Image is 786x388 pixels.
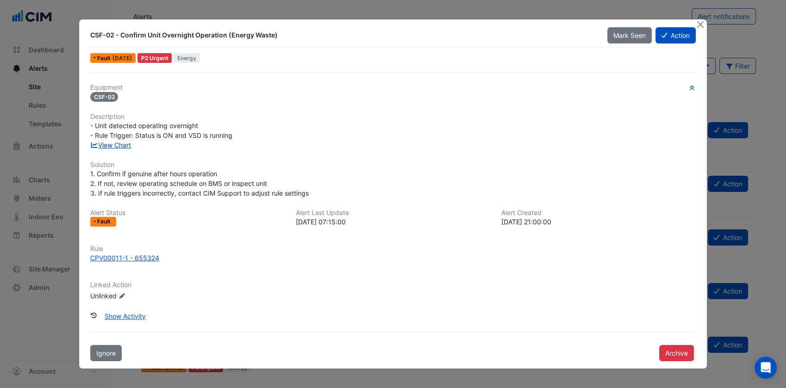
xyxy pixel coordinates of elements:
[90,84,696,92] h6: Equipment
[607,27,652,43] button: Mark Seen
[90,141,131,149] a: View Chart
[90,209,285,217] h6: Alert Status
[99,308,152,324] button: Show Activity
[90,113,696,121] h6: Description
[97,55,112,61] span: Fault
[296,217,490,227] div: [DATE] 07:15:00
[501,217,696,227] div: [DATE] 21:00:00
[90,170,309,197] span: 1. Confirm if genuine after hours operation 2. If not, review operating schedule on BMS or inspec...
[90,253,159,263] div: CPV00011-1 - 655324
[296,209,490,217] h6: Alert Last Update
[90,245,696,253] h6: Rule
[755,357,777,379] div: Open Intercom Messenger
[613,31,646,39] span: Mark Seen
[112,55,132,62] span: Thu 02-Oct-2025 07:15 AEST
[97,219,112,224] span: Fault
[90,345,122,361] button: Ignore
[90,161,696,169] h6: Solution
[119,292,125,299] fa-icon: Edit Linked Action
[90,122,232,139] span: - Unit detected operating overnight - Rule Trigger: Status is ON and VSD is running
[174,53,200,63] span: Energy
[695,19,705,29] button: Close
[90,281,696,289] h6: Linked Action
[90,31,596,40] div: CSF-02 - Confirm Unit Overnight Operation (Energy Waste)
[655,27,696,43] button: Action
[90,290,201,300] div: Unlinked
[501,209,696,217] h6: Alert Created
[90,253,696,263] a: CPV00011-1 - 655324
[90,92,119,102] span: CSF-02
[96,349,116,357] span: Ignore
[137,53,172,63] div: P2 Urgent
[659,345,694,361] button: Archive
